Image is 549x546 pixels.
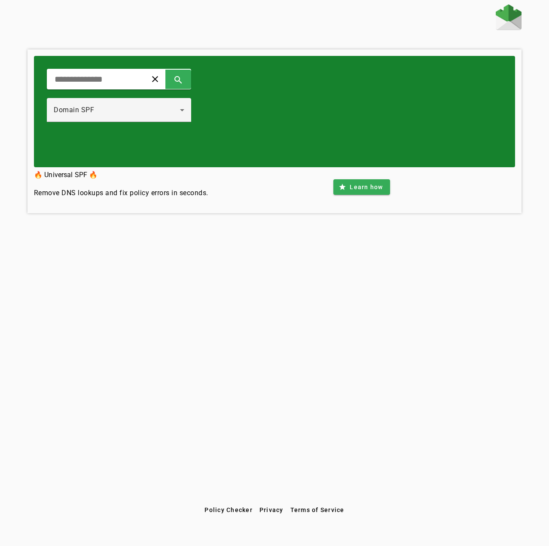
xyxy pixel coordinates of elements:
button: Policy Checker [201,502,256,518]
a: Home [496,4,522,32]
span: Policy Checker [204,506,253,513]
span: Privacy [259,506,284,513]
button: Privacy [256,502,287,518]
h4: Remove DNS lookups and fix policy errors in seconds. [34,188,208,198]
span: Learn how [350,183,383,191]
span: Domain SPF [54,106,94,114]
button: Learn how [333,179,390,195]
span: Terms of Service [290,506,345,513]
img: Fraudmarc Logo [496,4,522,30]
h3: 🔥 Universal SPF 🔥 [34,169,208,181]
button: Terms of Service [287,502,348,518]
